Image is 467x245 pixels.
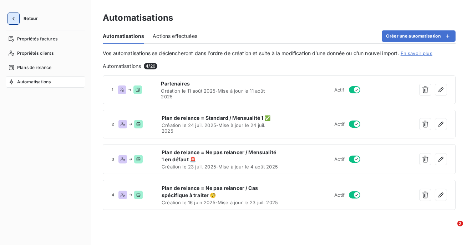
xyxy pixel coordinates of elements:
span: Actif [334,121,345,127]
span: 4 / 20 [144,63,157,69]
span: 4 [112,193,114,197]
iframe: Intercom live chat [443,221,460,238]
span: Actif [334,156,345,162]
span: Automatisations [103,63,141,70]
a: Plans de relance [6,62,85,73]
span: Propriétés clients [17,50,54,57]
span: Automatisations [103,33,144,40]
span: Retour [24,16,38,21]
span: Actif [334,192,345,198]
span: 1 [112,88,113,92]
span: Vos automatisations se déclencheront dans l’ordre de création et suite à la modification d’une do... [103,50,399,56]
button: Créer une automatisation [382,30,456,42]
a: Propriétés clients [6,48,85,59]
span: 3 [112,157,114,161]
span: Plan de relance = Standard / Mensualité 1 ✅ [162,114,278,122]
span: Création le 23 juil. 2025 - Mise à jour le 4 août 2025 [162,164,278,170]
a: En savoir plus [401,50,432,56]
a: Automatisations [6,76,85,88]
span: 2 [457,221,463,226]
span: Création le 11 août 2025 - Mise à jour le 11 août 2025 [161,88,278,99]
span: 2 [112,122,114,126]
span: Plans de relance [17,64,51,71]
span: Actif [334,87,345,93]
span: Actions effectuées [153,33,197,40]
span: Partenaires [161,80,278,87]
h3: Automatisations [103,11,173,24]
span: Automatisations [17,79,51,85]
button: Retour [6,13,44,24]
span: Plan de relance = Ne pas relancer / Mensualité 1 en défaut 🚨 [162,149,278,163]
a: Propriétés factures [6,33,85,45]
span: Création le 24 juil. 2025 - Mise à jour le 24 juil. 2025 [162,122,278,134]
span: Propriétés factures [17,36,57,42]
span: Plan de relance = Ne pas relancer / Cas spécifique à traiter 🧐 [162,185,278,199]
span: Création le 16 juin 2025 - Mise à jour le 23 juil. 2025 [162,200,278,205]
